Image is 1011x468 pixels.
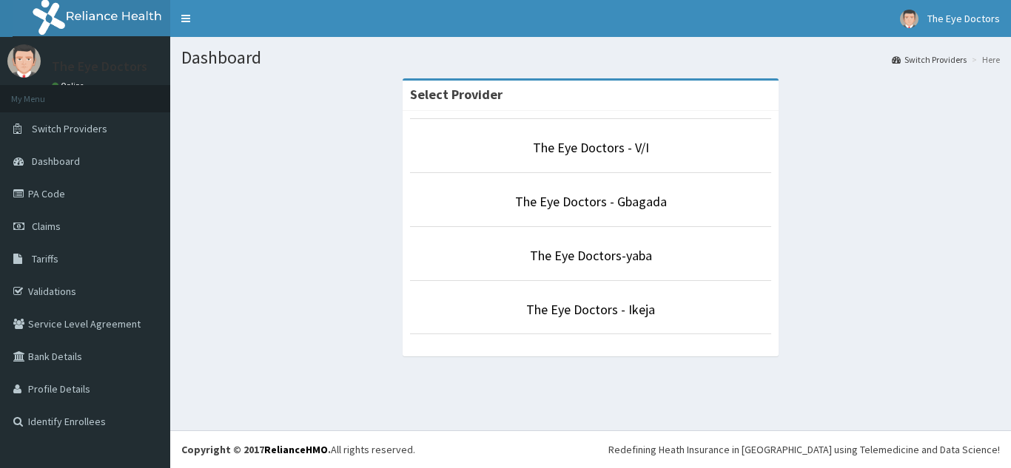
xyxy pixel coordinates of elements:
img: User Image [900,10,918,28]
span: Dashboard [32,155,80,168]
span: Tariffs [32,252,58,265]
li: Here [968,53,1000,66]
span: Claims [32,220,61,233]
a: The Eye Doctors - Ikeja [526,301,655,318]
a: The Eye Doctors - Gbagada [515,193,667,210]
strong: Select Provider [410,86,503,103]
a: Switch Providers [892,53,967,66]
footer: All rights reserved. [170,430,1011,468]
a: Online [52,81,87,91]
span: Switch Providers [32,122,107,135]
a: The Eye Doctors-yaba [530,247,652,264]
span: The Eye Doctors [927,12,1000,25]
img: User Image [7,44,41,78]
p: The Eye Doctors [52,60,147,73]
strong: Copyright © 2017 . [181,443,331,456]
h1: Dashboard [181,48,1000,67]
div: Redefining Heath Insurance in [GEOGRAPHIC_DATA] using Telemedicine and Data Science! [608,442,1000,457]
a: RelianceHMO [264,443,328,456]
a: The Eye Doctors - V/I [533,139,649,156]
